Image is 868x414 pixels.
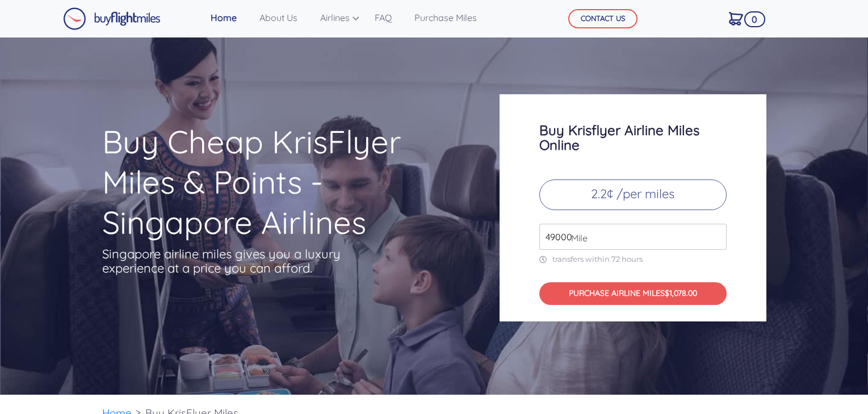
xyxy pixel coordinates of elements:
a: About Us [255,6,302,29]
a: Home [206,6,241,29]
button: PURCHASE AIRLINE MILES$1,078.00 [539,282,727,306]
a: 0 [724,6,748,30]
a: Buy Flight Miles Logo [63,5,161,33]
a: Airlines [316,6,357,29]
a: FAQ [370,6,396,29]
img: Cart [729,12,743,26]
h3: Buy Krisflyer Airline Miles Online [539,123,727,152]
p: Singapore airline miles gives you a luxury experience at a price you can afford. [102,247,358,275]
h1: Buy Cheap KrisFlyer Miles & Points - Singapore Airlines [102,122,455,242]
button: CONTACT US [568,9,638,28]
span: Mile [565,231,588,245]
span: 0 [744,11,766,27]
a: Purchase Miles [410,6,481,29]
img: Buy Flight Miles Logo [63,7,161,30]
p: transfers within 72 hours [539,254,727,264]
p: 2.2¢ /per miles [539,179,727,210]
span: $1,078.00 [665,288,697,298]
